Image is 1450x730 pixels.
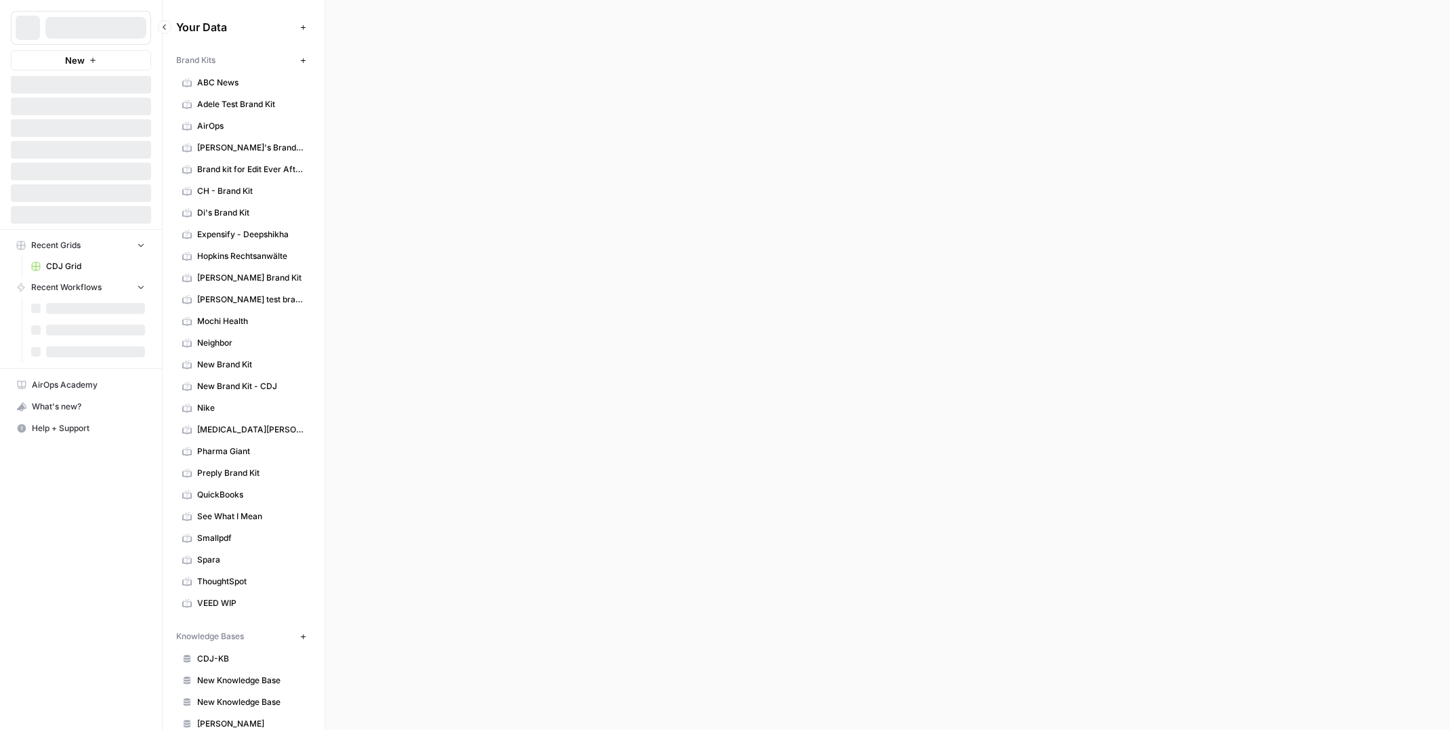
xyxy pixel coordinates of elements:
span: [PERSON_NAME] Brand Kit [197,272,305,284]
a: Smallpdf [176,527,311,549]
a: Nike [176,397,311,419]
span: Smallpdf [197,532,305,544]
span: [MEDICAL_DATA][PERSON_NAME] [197,424,305,436]
a: ThoughtSpot [176,571,311,592]
span: Neighbor [197,337,305,349]
button: Help + Support [11,418,151,439]
a: [PERSON_NAME] Brand Kit [176,267,311,289]
a: New Brand Kit [176,354,311,376]
a: ABC News [176,72,311,94]
button: What's new? [11,396,151,418]
a: New Knowledge Base [176,670,311,691]
span: New Knowledge Base [197,674,305,687]
button: New [11,50,151,70]
a: New Knowledge Base [176,691,311,713]
span: Spara [197,554,305,566]
span: New [65,54,85,67]
span: CH - Brand Kit [197,185,305,197]
a: Hopkins Rechtsanwälte [176,245,311,267]
span: Your Data [176,19,295,35]
span: Pharma Giant [197,445,305,458]
span: Help + Support [32,422,145,434]
a: See What I Mean [176,506,311,527]
span: Recent Workflows [31,281,102,293]
span: Brand kit for Edit Ever After ([PERSON_NAME]) [197,163,305,176]
a: Preply Brand Kit [176,462,311,484]
span: New Brand Kit - CDJ [197,380,305,392]
span: See What I Mean [197,510,305,523]
a: VEED WIP [176,592,311,614]
span: [PERSON_NAME]'s Brand Kit [197,142,305,154]
span: Nike [197,402,305,414]
span: Preply Brand Kit [197,467,305,479]
span: Recent Grids [31,239,81,251]
a: CH - Brand Kit [176,180,311,202]
span: CDJ-KB [197,653,305,665]
span: Hopkins Rechtsanwälte [197,250,305,262]
span: Expensify - Deepshikha [197,228,305,241]
a: [PERSON_NAME] test brand kit [176,289,311,310]
a: CDJ-KB [176,648,311,670]
span: ThoughtSpot [197,575,305,588]
span: [PERSON_NAME] [197,718,305,730]
span: New Knowledge Base [197,696,305,708]
a: AirOps Academy [11,374,151,396]
span: Mochi Health [197,315,305,327]
span: AirOps [197,120,305,132]
a: Di's Brand Kit [176,202,311,224]
a: Spara [176,549,311,571]
span: ABC News [197,77,305,89]
span: Adele Test Brand Kit [197,98,305,110]
span: CDJ Grid [46,260,145,272]
span: Di's Brand Kit [197,207,305,219]
a: Mochi Health [176,310,311,332]
a: AirOps [176,115,311,137]
a: Adele Test Brand Kit [176,94,311,115]
span: AirOps Academy [32,379,145,391]
a: [MEDICAL_DATA][PERSON_NAME] [176,419,311,441]
a: CDJ Grid [25,256,151,277]
a: [PERSON_NAME]'s Brand Kit [176,137,311,159]
a: Brand kit for Edit Ever After ([PERSON_NAME]) [176,159,311,180]
div: What's new? [12,397,150,417]
a: QuickBooks [176,484,311,506]
span: VEED WIP [197,597,305,609]
a: Expensify - Deepshikha [176,224,311,245]
span: Brand Kits [176,54,215,66]
a: Pharma Giant [176,441,311,462]
button: Recent Workflows [11,277,151,298]
span: [PERSON_NAME] test brand kit [197,293,305,306]
button: Recent Grids [11,235,151,256]
span: QuickBooks [197,489,305,501]
a: New Brand Kit - CDJ [176,376,311,397]
a: Neighbor [176,332,311,354]
span: Knowledge Bases [176,630,244,643]
span: New Brand Kit [197,359,305,371]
